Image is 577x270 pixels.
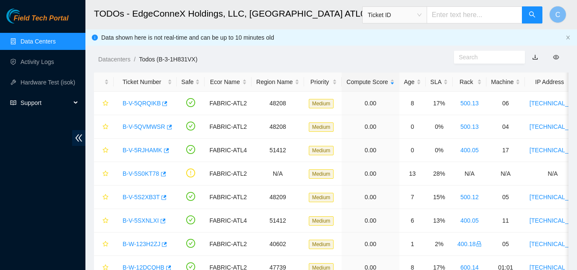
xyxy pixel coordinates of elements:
button: star [99,96,109,110]
td: 06 [486,92,525,115]
td: 48208 [252,92,304,115]
a: [TECHNICAL_ID] [530,217,576,224]
td: 0.00 [342,162,399,186]
button: star [99,143,109,157]
a: B-V-5QRQIKB [123,100,161,107]
button: C [549,6,566,23]
a: [TECHNICAL_ID] [530,100,576,107]
td: 28% [426,162,453,186]
td: FABRIC-ATL2 [205,162,252,186]
td: 51412 [252,209,304,232]
td: 05 [486,232,525,256]
td: 40602 [252,232,304,256]
a: Akamai TechnologiesField Tech Portal [6,15,68,26]
td: 0.00 [342,139,399,162]
span: star [103,218,108,224]
a: Activity Logs [21,58,54,65]
td: 13% [426,209,453,232]
span: exclamation-circle [186,168,195,177]
span: check-circle [186,192,195,201]
td: 0 [399,139,426,162]
td: 0.00 [342,186,399,209]
a: 500.12 [460,194,479,200]
td: 0.00 [342,92,399,115]
td: 51412 [252,139,304,162]
a: Todos (B-3-1H831VX) [139,56,197,63]
span: star [103,171,108,177]
a: 400.05 [460,217,479,224]
a: B-V-5S0KT78 [123,170,159,177]
td: 05 [486,186,525,209]
span: Medium [309,216,334,226]
td: 48208 [252,115,304,139]
td: 1 [399,232,426,256]
button: close [565,35,571,41]
td: 0.00 [342,232,399,256]
td: 04 [486,115,525,139]
a: 500.13 [460,123,479,130]
span: Medium [309,193,334,202]
span: check-circle [186,215,195,224]
td: N/A [252,162,304,186]
span: search [529,11,536,19]
span: star [103,147,108,154]
a: B-V-5SXNLXI [123,217,159,224]
td: FABRIC-ATL4 [205,209,252,232]
span: Medium [309,146,334,155]
button: star [99,214,109,227]
td: FABRIC-ATL4 [205,139,252,162]
span: star [103,100,108,107]
a: Hardware Test (isok) [21,79,75,86]
span: close [565,35,571,40]
a: B-V-5RJHAMK [123,147,162,154]
td: FABRIC-ATL2 [205,92,252,115]
img: Akamai Technologies [6,9,43,23]
span: star [103,124,108,131]
td: 48209 [252,186,304,209]
td: N/A [453,162,486,186]
input: Search [459,52,513,62]
span: check-circle [186,145,195,154]
a: B-W-123H2ZJ [123,241,160,247]
td: 15% [426,186,453,209]
a: 500.13 [460,100,479,107]
button: star [99,190,109,204]
td: 0.00 [342,209,399,232]
a: 400.05 [460,147,479,154]
span: eye [553,54,559,60]
a: [TECHNICAL_ID] [530,147,576,154]
button: star [99,120,109,134]
span: C [555,9,560,20]
td: 0% [426,139,453,162]
span: read [10,100,16,106]
td: 17 [486,139,525,162]
td: 8 [399,92,426,115]
span: check-circle [186,98,195,107]
span: check-circle [186,239,195,248]
td: FABRIC-ATL2 [205,115,252,139]
td: 7 [399,186,426,209]
span: Medium [309,99,334,108]
span: check-circle [186,122,195,131]
span: Support [21,94,71,111]
a: Datacenters [98,56,130,63]
span: star [103,241,108,248]
span: lock [476,241,482,247]
td: 0% [426,115,453,139]
span: / [134,56,135,63]
td: FABRIC-ATL2 [205,186,252,209]
a: [TECHNICAL_ID] [530,194,576,200]
td: 13 [399,162,426,186]
a: [TECHNICAL_ID] [530,241,576,247]
button: star [99,237,109,251]
span: double-left [72,130,85,146]
td: 11 [486,209,525,232]
a: B-V-5S2XB3T [123,194,160,200]
a: B-V-5QVMWSR [123,123,165,130]
a: download [532,54,538,61]
span: Ticket ID [368,9,422,21]
button: search [522,6,542,23]
span: Medium [309,169,334,179]
td: 2% [426,232,453,256]
span: Medium [309,122,334,132]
